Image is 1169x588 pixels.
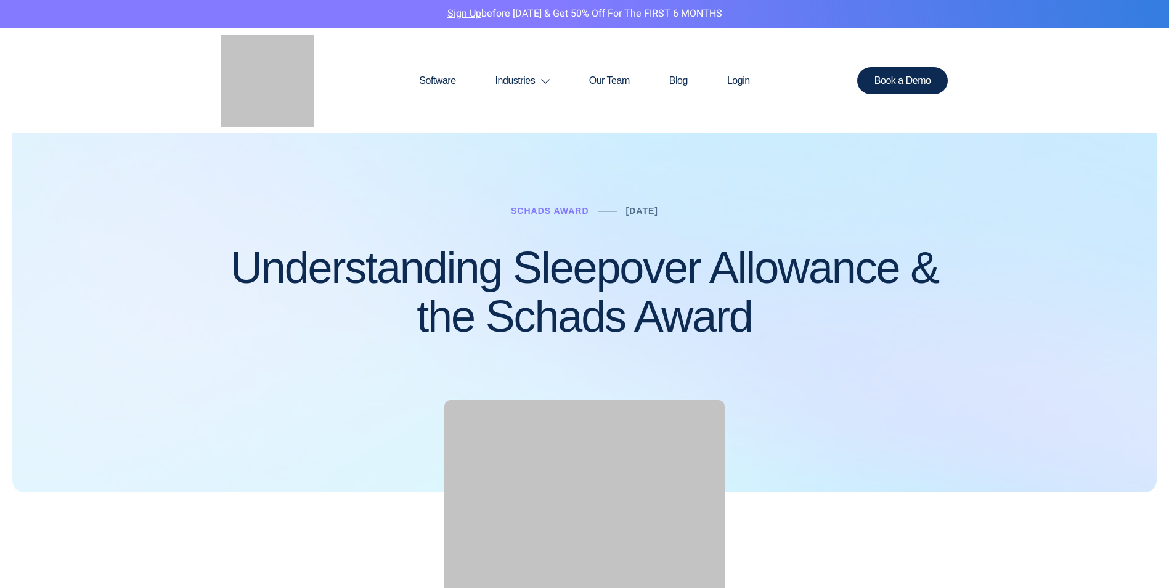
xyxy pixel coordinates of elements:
a: Login [707,51,770,110]
a: Book a Demo [857,67,948,94]
a: Software [399,51,475,110]
span: Book a Demo [874,76,931,86]
a: Our Team [569,51,650,110]
a: Schads Award [511,206,589,216]
a: Blog [650,51,707,110]
h1: Understanding Sleepover Allowance & the Schads Award [221,243,948,341]
a: Sign Up [447,6,481,21]
p: before [DATE] & Get 50% Off for the FIRST 6 MONTHS [9,6,1160,22]
a: [DATE] [626,206,658,216]
a: Industries [476,51,569,110]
